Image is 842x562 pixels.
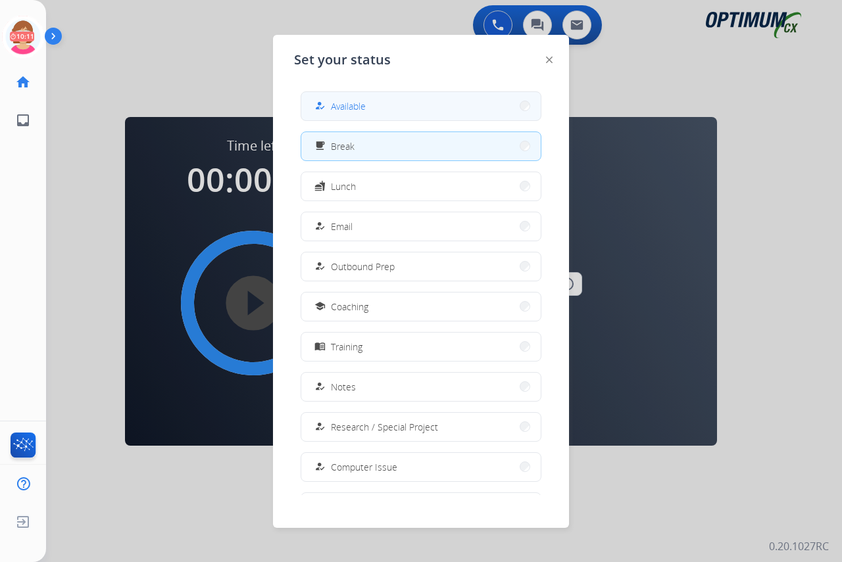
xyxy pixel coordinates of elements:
span: Available [331,99,366,113]
span: Set your status [294,51,391,69]
button: Available [301,92,541,120]
button: Research / Special Project [301,413,541,441]
span: Email [331,220,353,233]
span: Lunch [331,179,356,193]
button: Notes [301,373,541,401]
span: Outbound Prep [331,260,395,273]
mat-icon: how_to_reg [314,101,326,112]
mat-icon: how_to_reg [314,461,326,473]
button: Email [301,212,541,241]
span: Computer Issue [331,460,397,474]
mat-icon: how_to_reg [314,381,326,392]
button: Break [301,132,541,160]
span: Training [331,340,362,354]
button: Coaching [301,293,541,321]
mat-icon: how_to_reg [314,421,326,433]
button: Internet Issue [301,493,541,521]
button: Lunch [301,172,541,200]
button: Computer Issue [301,453,541,481]
mat-icon: how_to_reg [314,261,326,272]
img: close-button [546,57,553,63]
mat-icon: home [15,74,31,90]
span: Coaching [331,300,368,314]
button: Outbound Prep [301,252,541,281]
mat-icon: menu_book [314,341,326,352]
button: Training [301,333,541,361]
mat-icon: how_to_reg [314,221,326,232]
mat-icon: school [314,301,326,312]
span: Research / Special Project [331,420,438,434]
p: 0.20.1027RC [769,538,829,554]
mat-icon: inbox [15,112,31,128]
span: Notes [331,380,356,394]
mat-icon: free_breakfast [314,141,326,152]
span: Break [331,139,355,153]
mat-icon: fastfood [314,181,326,192]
